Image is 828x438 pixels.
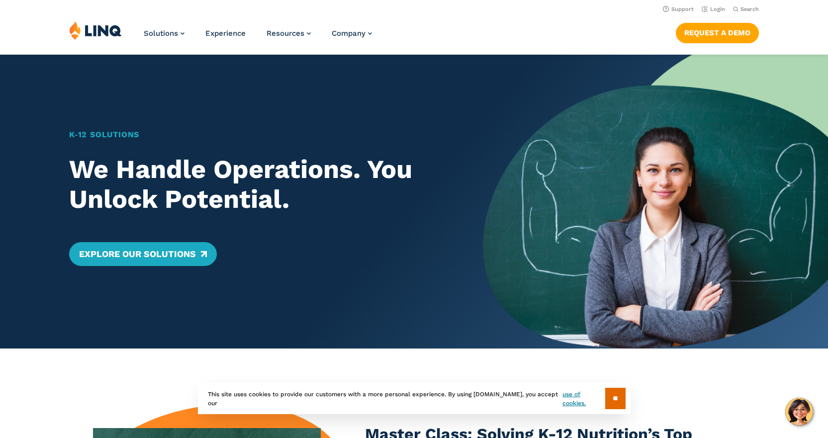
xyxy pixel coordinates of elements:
[785,398,813,426] button: Hello, have a question? Let’s chat.
[144,21,372,54] nav: Primary Navigation
[676,21,759,43] nav: Button Navigation
[733,5,759,13] button: Open Search Bar
[332,29,372,38] a: Company
[205,29,246,38] a: Experience
[267,29,304,38] span: Resources
[562,390,605,408] a: use of cookies.
[198,383,631,414] div: This site uses cookies to provide our customers with a more personal experience. By using [DOMAIN...
[69,21,122,40] img: LINQ | K‑12 Software
[740,6,759,12] span: Search
[69,242,217,266] a: Explore Our Solutions
[267,29,311,38] a: Resources
[332,29,366,38] span: Company
[69,129,450,141] h1: K‑12 Solutions
[702,6,725,12] a: Login
[483,55,828,349] img: Home Banner
[69,155,450,214] h2: We Handle Operations. You Unlock Potential.
[676,23,759,43] a: Request a Demo
[663,6,694,12] a: Support
[144,29,184,38] a: Solutions
[144,29,178,38] span: Solutions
